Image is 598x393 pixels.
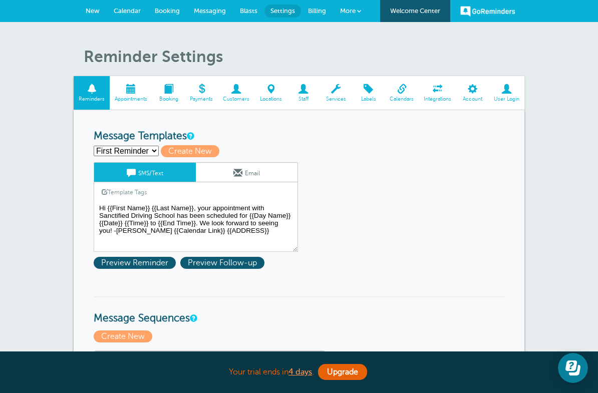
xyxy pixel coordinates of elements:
a: Account [456,76,489,110]
a: Calendars [385,76,419,110]
a: Payments [185,76,218,110]
a: Email [196,163,297,182]
a: Message Sequences allow you to setup multiple reminder schedules that can use different Message T... [190,315,196,321]
h1: Reminder Settings [84,47,524,66]
span: Appointments [115,96,147,102]
a: Create New [94,332,155,341]
span: New [86,7,100,15]
span: Customers [223,96,249,102]
a: Staff [287,76,320,110]
a: Booking [152,76,185,110]
h3: Message Sequences [94,296,504,325]
span: Settings [270,7,295,15]
span: Payments [190,96,213,102]
a: Create New [161,147,224,156]
iframe: Resource center [558,353,588,383]
a: Preview Reminder [94,258,180,267]
textarea: Hi {{First Name}} {{Last Name}}, your appointment with Sanctified Driving School has been schedul... [94,202,298,252]
span: User Login [494,96,519,102]
span: Blasts [240,7,257,15]
span: More [340,7,356,15]
a: Settings [264,5,301,18]
a: This is the wording for your reminder and follow-up messages. You can create multiple templates i... [187,133,193,139]
a: Services [320,76,352,110]
a: Integrations [419,76,456,110]
a: SMS/Text [94,163,196,182]
a: Labels [352,76,385,110]
span: Reminders [79,96,105,102]
a: Template Tags [94,182,154,202]
h3: Message Templates [94,130,504,143]
span: Booking [157,96,180,102]
a: Appointments [110,76,152,110]
span: Create New [94,330,152,342]
span: Preview Follow-up [180,257,264,269]
div: Your trial ends in . [74,361,524,383]
span: Integrations [424,96,451,102]
span: Create New [161,145,219,157]
span: Calendar [114,7,141,15]
span: Billing [308,7,326,15]
span: Services [325,96,347,102]
span: Labels [357,96,380,102]
span: Messaging [194,7,226,15]
span: Locations [259,96,282,102]
a: 4 days [288,367,312,376]
span: Calendars [390,96,414,102]
a: User Login [489,76,524,110]
a: Upgrade [318,364,367,380]
span: Account [461,96,484,102]
a: Preview Follow-up [180,258,267,267]
span: Staff [292,96,315,102]
a: Customers [218,76,254,110]
span: Preview Reminder [94,257,176,269]
a: Locations [254,76,287,110]
span: Booking [155,7,180,15]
